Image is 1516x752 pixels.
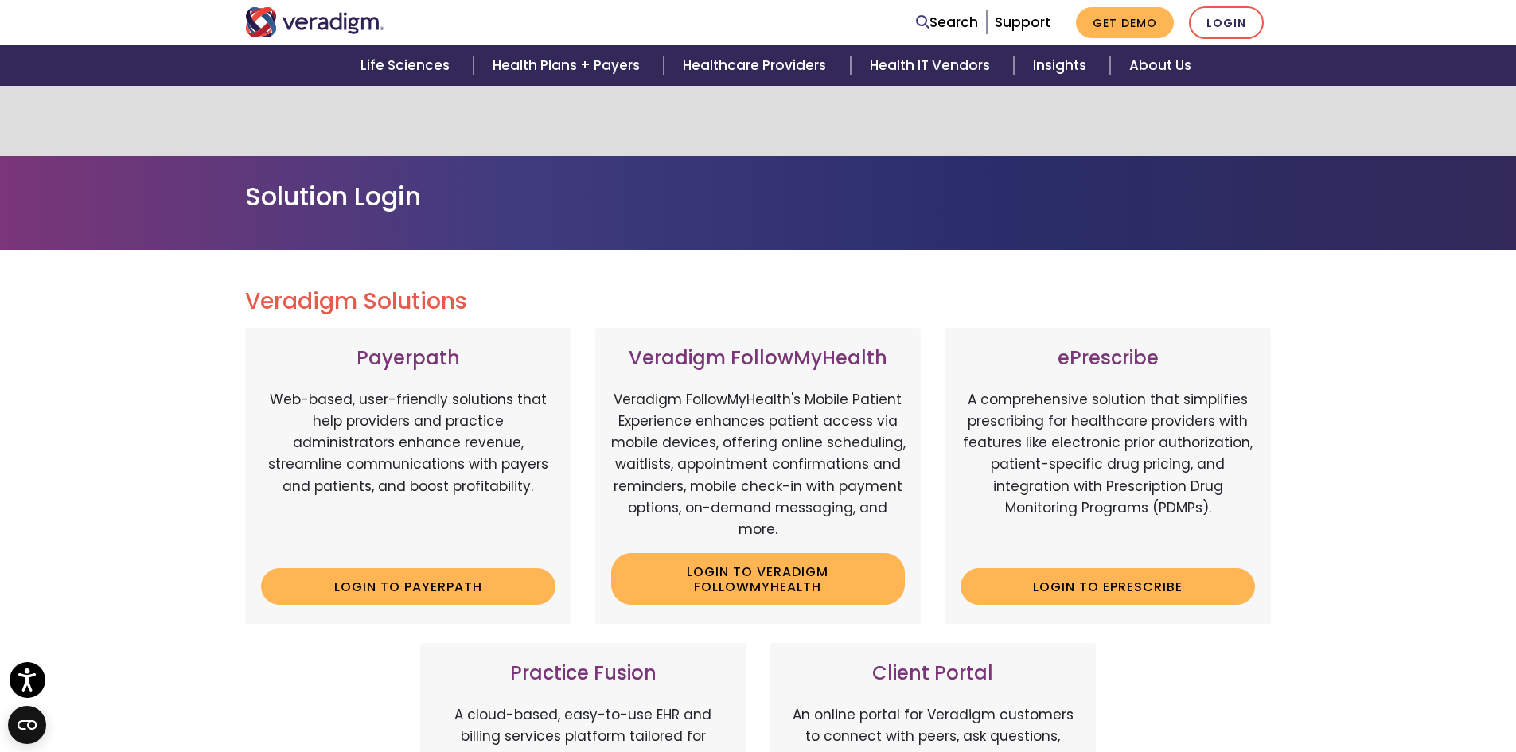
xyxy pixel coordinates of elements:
p: A comprehensive solution that simplifies prescribing for healthcare providers with features like ... [961,389,1255,556]
p: Web-based, user-friendly solutions that help providers and practice administrators enhance revenu... [261,389,555,556]
a: About Us [1110,45,1210,86]
a: Login to Payerpath [261,568,555,605]
button: Open CMP widget [8,706,46,744]
h1: Solution Login [245,181,1272,212]
img: Veradigm logo [245,7,384,37]
a: Login to ePrescribe [961,568,1255,605]
h3: Practice Fusion [436,662,731,685]
h3: ePrescribe [961,347,1255,370]
a: Healthcare Providers [664,45,850,86]
a: Health Plans + Payers [474,45,664,86]
a: Support [995,13,1050,32]
h3: Client Portal [786,662,1081,685]
a: Login to Veradigm FollowMyHealth [611,553,906,605]
h3: Payerpath [261,347,555,370]
iframe: Drift Chat Widget [1210,637,1497,733]
a: Get Demo [1076,7,1174,38]
a: Search [916,12,978,33]
p: Veradigm FollowMyHealth's Mobile Patient Experience enhances patient access via mobile devices, o... [611,389,906,540]
a: Login [1189,6,1264,39]
a: Life Sciences [341,45,474,86]
a: Health IT Vendors [851,45,1014,86]
h3: Veradigm FollowMyHealth [611,347,906,370]
a: Insights [1014,45,1110,86]
h2: Veradigm Solutions [245,288,1272,315]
